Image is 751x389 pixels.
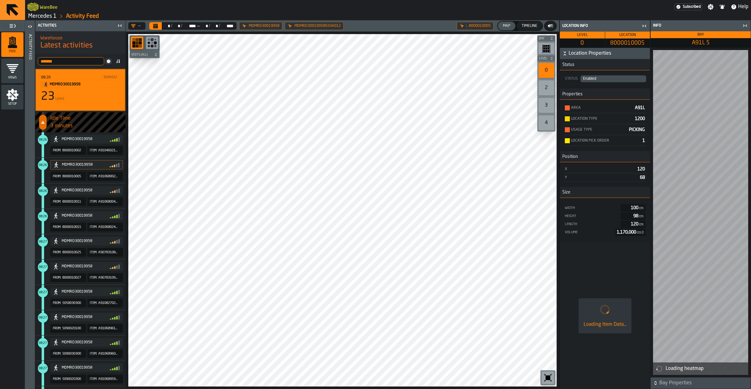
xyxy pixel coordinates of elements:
div: From: [50,225,61,230]
span: PICKING [629,128,645,132]
div: Location Type [571,117,632,121]
div: MDMRD30019958 [62,214,109,218]
span: From: [53,327,61,330]
div: 3 [539,98,554,113]
span: From: [53,149,61,152]
span: LegendItem [42,112,44,132]
div: Good (-56 dBm) [109,340,120,345]
button: button-MDMRD30019958 [50,313,123,321]
div: StatList-item-Length [564,220,646,228]
h2: Sub Title [40,4,58,10]
span: From: [53,377,61,381]
div: Item [50,186,123,195]
div: Fair (-62 dBm) [109,162,120,167]
div: button-toolbar-undefined [537,42,555,55]
div: Select date range [220,23,234,28]
div: Status [564,77,579,81]
a: link-to-/wh/i/a24a3e22-db74-4543-ba93-f633e23cdb4e/settings/billing [674,3,702,10]
div: MDMRD30019958 [62,340,109,345]
div: StatList-item-Usage Type [564,124,646,135]
div: Select date range [162,23,171,28]
a: link-to-/wh/i/a24a3e22-db74-4543-ba93-f633e23cdb4e/simulations [28,13,57,20]
div: EventTitle [35,260,125,285]
span: Status [560,62,575,67]
span: Level [538,57,549,60]
button: button-MDMRD30019958 [50,160,123,169]
span: 100 [631,206,644,210]
header: Activities [35,20,125,31]
span: timestamp: Thu Sep 04 2025 08:26:28 GMT+0200 (Central European Summer Time) [39,139,47,141]
span: 68 [640,175,645,180]
div: From: [50,301,61,306]
span: counterLabel [38,338,48,348]
div: Start: 9/4/2025, 8:26:28 AM - End: 9/4/2025, 8:30:47 AM [41,74,120,80]
div: 0 [539,63,554,78]
button: button- [537,55,555,62]
span: Help [738,3,748,11]
div: EventTitle [35,234,125,259]
div: stat- [35,69,125,111]
button: button- [545,22,556,30]
span: 8000010027 [62,276,81,280]
div: Good (-54 dBm) [109,137,120,142]
div: Location Info [561,24,640,28]
button: button- [560,48,650,59]
span: A91L 5 [652,39,749,46]
div: EventTitle [35,310,125,335]
button: button-Map [498,22,515,30]
button: button-MDMRD30019958 [50,287,123,296]
span: From: [53,352,61,356]
div: title-Latest activities [35,31,125,54]
span: MDMRD30019958 [249,24,279,28]
div: Height [564,214,618,218]
span: LegendItem [42,336,44,361]
span: LegendItem [42,209,44,234]
span: From: [53,276,61,280]
span: 3 minutes [50,122,125,130]
div: Map [500,24,513,28]
span: timestamp: Thu Sep 04 2025 08:27:26 GMT+0200 (Central European Summer Time) [39,316,47,319]
div: button-toolbar-undefined [145,35,160,52]
a: logo-header [130,373,165,385]
span: counterLabel [38,262,48,272]
li: menu Feed [1,32,23,57]
span: LegendItem [42,234,44,259]
span: Bay Properties [659,379,749,387]
div: Item: [87,351,97,356]
div: Select date range [200,23,209,28]
header: Info [651,20,751,31]
div: From: [50,148,61,153]
span: 120 [631,222,644,226]
div: / [181,23,182,28]
span: cm [639,223,644,226]
span: LegendItem [42,132,44,157]
span: 8000010015 [62,225,81,229]
span: 120 [637,167,645,171]
span: LegendItem [42,184,44,209]
span: Location [619,33,636,37]
button: button- [651,377,751,389]
span: 98 [633,214,644,218]
span: counterLabel [38,313,48,323]
div: / [209,23,210,28]
div: Item [50,313,123,321]
span: Item: [90,352,97,356]
span: A9106896000 [98,352,118,356]
div: EventTitle [35,285,125,310]
span: Level [577,33,588,37]
span: cm3 [637,231,644,235]
div: From: [50,326,61,331]
div: StatList-item-X [564,165,646,173]
label: button-toggle-Settings [705,4,716,10]
span: A9108270200 [98,301,118,305]
div: Hide filter [460,23,465,28]
span: timestamp: Thu Sep 04 2025 08:26:38 GMT+0200 (Central European Summer Time) [39,164,47,167]
div: Item: [87,250,97,255]
span: LegendItem [42,361,44,386]
div: Title [41,74,120,88]
div: / [171,23,172,28]
div: Item: [87,377,97,381]
span: A9106800401 [98,200,118,204]
div: DropdownMenuValue-Enabled [583,77,644,81]
div: StatusDropdownMenuValue-Enabled [564,75,646,82]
